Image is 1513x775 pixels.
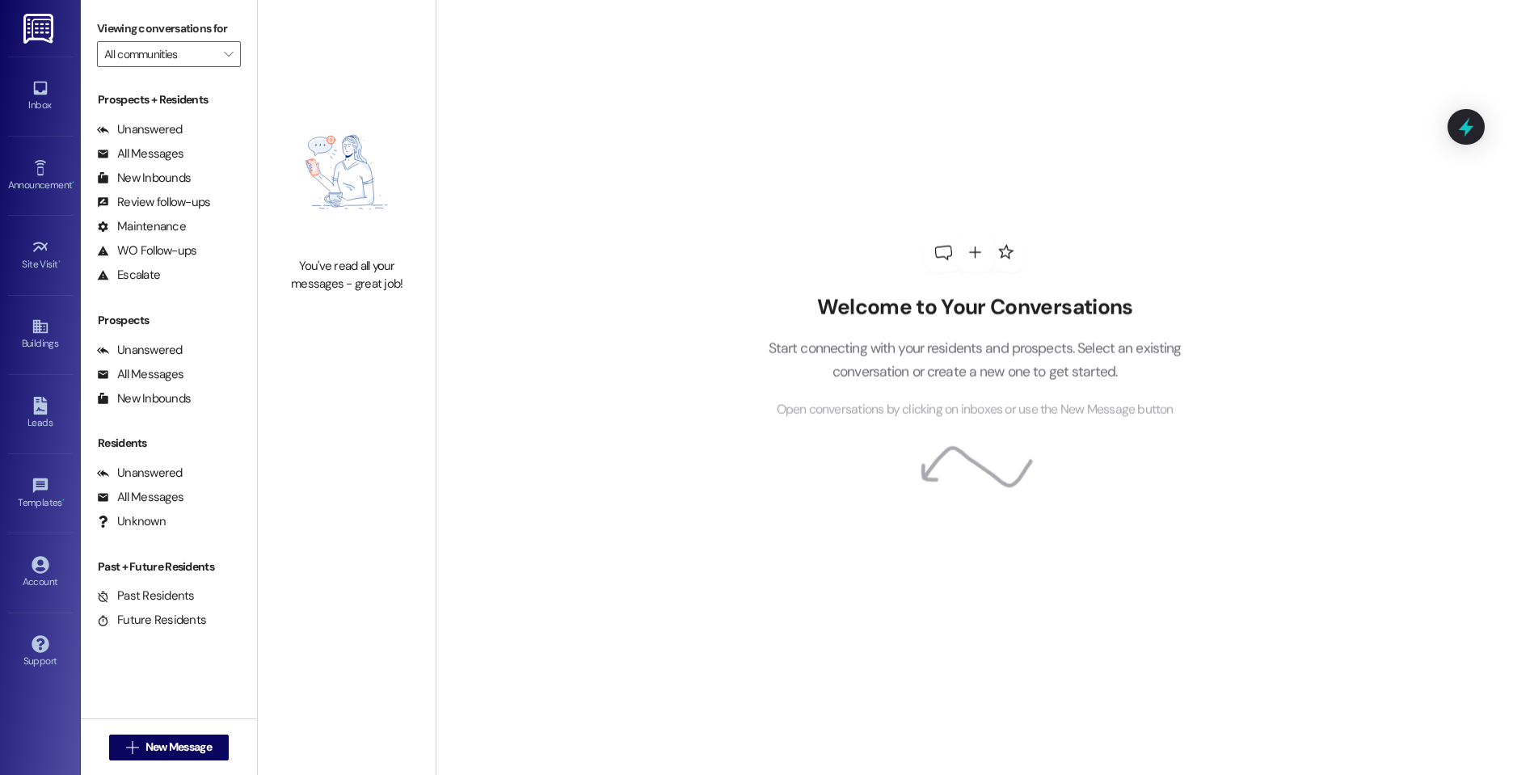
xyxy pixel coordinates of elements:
[97,194,210,211] div: Review follow-ups
[23,14,57,44] img: ResiDesk Logo
[72,177,74,188] span: •
[97,170,191,187] div: New Inbounds
[97,267,160,284] div: Escalate
[744,337,1206,383] p: Start connecting with your residents and prospects. Select an existing conversation or create a n...
[81,91,257,108] div: Prospects + Residents
[97,588,195,604] div: Past Residents
[145,739,212,756] span: New Message
[97,366,183,383] div: All Messages
[104,41,215,67] input: All communities
[8,313,73,356] a: Buildings
[81,558,257,575] div: Past + Future Residents
[81,312,257,329] div: Prospects
[97,121,183,138] div: Unanswered
[8,392,73,436] a: Leads
[109,735,229,760] button: New Message
[8,472,73,516] a: Templates •
[8,234,73,277] a: Site Visit •
[97,489,183,506] div: All Messages
[97,342,183,359] div: Unanswered
[276,258,418,293] div: You've read all your messages - great job!
[97,513,166,530] div: Unknown
[8,630,73,674] a: Support
[97,612,206,629] div: Future Residents
[97,218,186,235] div: Maintenance
[81,435,257,452] div: Residents
[744,294,1206,320] h2: Welcome to Your Conversations
[8,74,73,118] a: Inbox
[97,390,191,407] div: New Inbounds
[777,400,1174,420] span: Open conversations by clicking on inboxes or use the New Message button
[8,551,73,595] a: Account
[58,256,61,267] span: •
[276,95,418,250] img: empty-state
[126,741,138,754] i: 
[97,465,183,482] div: Unanswered
[97,16,241,41] label: Viewing conversations for
[97,242,196,259] div: WO Follow-ups
[97,145,183,162] div: All Messages
[224,48,233,61] i: 
[62,495,65,506] span: •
